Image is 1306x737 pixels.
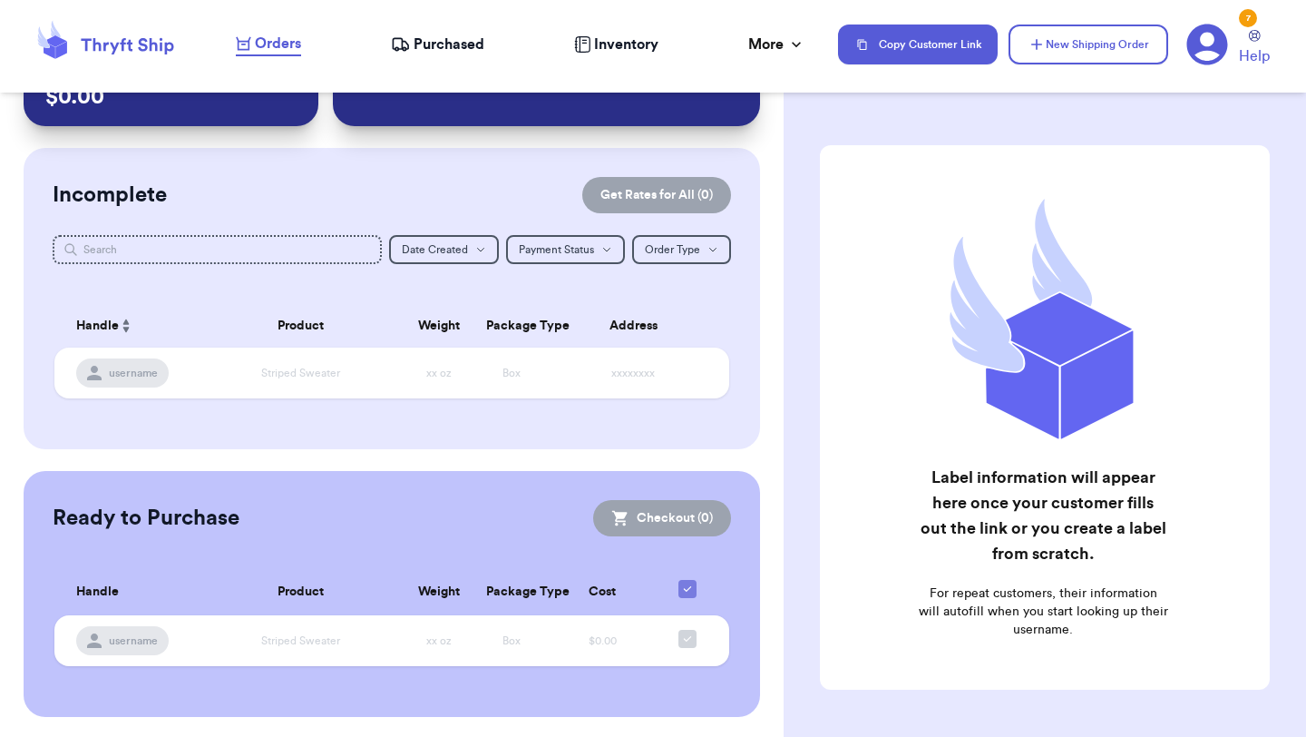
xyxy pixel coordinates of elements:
[475,569,548,615] th: Package Type
[748,34,805,55] div: More
[519,244,594,255] span: Payment Status
[1239,9,1257,27] div: 7
[53,235,382,264] input: Search
[1239,45,1270,67] span: Help
[838,25,998,64] button: Copy Customer Link
[502,368,521,378] span: Box
[632,235,731,264] button: Order Type
[53,504,239,533] h2: Ready to Purchase
[593,500,731,536] button: Checkout (0)
[1009,25,1168,64] button: New Shipping Order
[255,33,301,54] span: Orders
[506,235,625,264] button: Payment Status
[109,634,158,648] span: username
[426,368,452,378] span: xx oz
[76,583,119,602] span: Handle
[426,635,452,646] span: xx oz
[589,635,617,646] span: $0.00
[236,33,301,56] a: Orders
[403,304,475,348] th: Weight
[918,585,1168,639] p: For repeat customers, their information will autofill when you start looking up their username.
[53,181,167,210] h2: Incomplete
[109,366,158,380] span: username
[389,235,499,264] button: Date Created
[45,83,297,112] p: $ 0.00
[611,368,655,378] span: xxxxxxxx
[402,244,468,255] span: Date Created
[119,315,133,337] button: Sort ascending
[502,635,521,646] span: Box
[200,569,403,615] th: Product
[414,34,484,55] span: Purchased
[918,465,1168,566] h2: Label information will appear here once your customer fills out the link or you create a label fr...
[475,304,548,348] th: Package Type
[582,177,731,213] button: Get Rates for All (0)
[548,304,729,348] th: Address
[1186,24,1228,65] a: 7
[645,244,700,255] span: Order Type
[261,635,340,646] span: Striped Sweater
[1239,30,1270,67] a: Help
[200,304,403,348] th: Product
[403,569,475,615] th: Weight
[594,34,658,55] span: Inventory
[391,34,484,55] a: Purchased
[76,317,119,336] span: Handle
[574,34,658,55] a: Inventory
[548,569,657,615] th: Cost
[261,368,340,378] span: Striped Sweater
